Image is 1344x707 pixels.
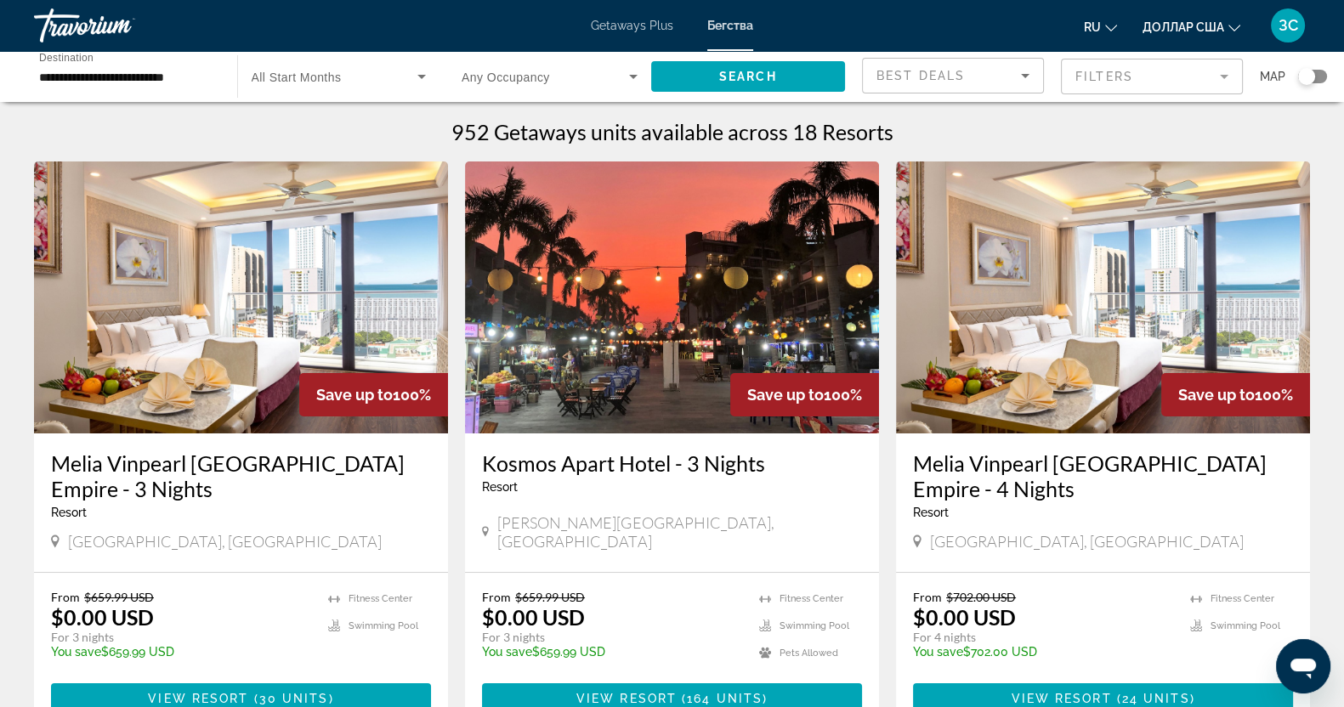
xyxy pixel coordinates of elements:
span: View Resort [148,692,248,705]
div: 100% [1161,373,1310,416]
div: 100% [299,373,448,416]
font: ru [1084,20,1101,34]
img: RK39O01X.jpg [465,161,879,433]
span: Destination [39,52,94,63]
span: Save up to [316,386,393,404]
button: Меню пользователя [1266,8,1310,43]
h1: 952 Getaways units available across 18 Resorts [451,119,893,144]
button: Изменить язык [1084,14,1117,39]
span: Fitness Center [780,593,843,604]
span: [PERSON_NAME][GEOGRAPHIC_DATA], [GEOGRAPHIC_DATA] [497,513,862,551]
p: For 3 nights [482,630,742,645]
span: You save [51,645,101,659]
span: Map [1260,65,1285,88]
span: Search [719,70,777,83]
p: $702.00 USD [913,645,1173,659]
span: From [482,590,511,604]
p: $0.00 USD [51,604,154,630]
p: $659.99 USD [482,645,742,659]
font: доллар США [1143,20,1224,34]
span: Resort [913,506,949,519]
span: You save [913,645,963,659]
span: Swimming Pool [349,620,418,631]
span: [GEOGRAPHIC_DATA], [GEOGRAPHIC_DATA] [68,532,382,551]
font: ЗС [1279,16,1298,34]
span: View Resort [1011,692,1111,705]
span: From [913,590,942,604]
button: Изменить валюту [1143,14,1240,39]
span: You save [482,645,532,659]
a: Melia Vinpearl [GEOGRAPHIC_DATA] Empire - 4 Nights [913,450,1293,501]
span: Pets Allowed [780,648,838,659]
mat-select: Sort by [876,65,1029,86]
span: ( ) [1111,692,1194,705]
img: S065I01X.jpg [896,161,1310,433]
span: $659.99 USD [84,590,154,604]
p: For 3 nights [51,630,311,645]
img: S065I01X.jpg [34,161,448,433]
span: Swimming Pool [1211,620,1280,631]
span: Fitness Center [1211,593,1274,604]
span: 164 units [687,692,763,705]
div: 100% [730,373,879,416]
p: $0.00 USD [913,604,1016,630]
span: ( ) [677,692,768,705]
span: View Resort [576,692,677,705]
p: $659.99 USD [51,645,311,659]
a: Getaways Plus [591,19,673,32]
p: $0.00 USD [482,604,585,630]
span: From [51,590,80,604]
span: $702.00 USD [946,590,1016,604]
span: Save up to [1178,386,1255,404]
span: [GEOGRAPHIC_DATA], [GEOGRAPHIC_DATA] [930,532,1244,551]
span: Resort [482,480,518,494]
span: Fitness Center [349,593,412,604]
span: Resort [51,506,87,519]
a: Melia Vinpearl [GEOGRAPHIC_DATA] Empire - 3 Nights [51,450,431,501]
span: ( ) [248,692,333,705]
span: Best Deals [876,69,965,82]
button: Search [651,61,846,92]
iframe: Кнопка запуска окна обмена сообщениями [1276,639,1330,693]
span: 30 units [259,692,329,705]
a: Травориум [34,3,204,48]
span: Save up to [747,386,824,404]
span: Any Occupancy [462,71,550,84]
p: For 4 nights [913,630,1173,645]
a: Kosmos Apart Hotel - 3 Nights [482,450,862,476]
span: $659.99 USD [515,590,585,604]
span: All Start Months [252,71,342,84]
span: Swimming Pool [780,620,849,631]
button: Filter [1061,58,1243,95]
a: Бегства [707,19,753,32]
span: 24 units [1122,692,1190,705]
